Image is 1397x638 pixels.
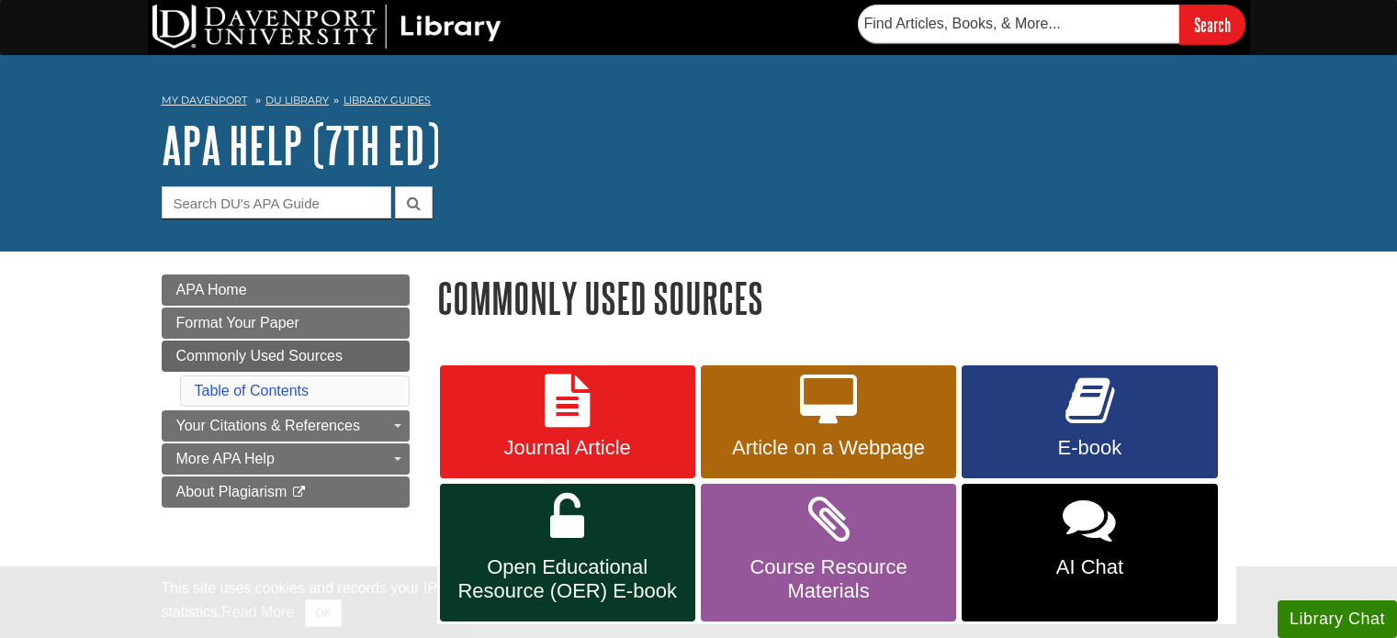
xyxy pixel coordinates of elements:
[162,274,410,306] a: APA Home
[162,577,1236,627] div: This site uses cookies and records your IP address for usage statistics. Additionally, we use Goo...
[291,487,307,498] i: This link opens in a new window
[344,94,431,106] a: Library Guides
[701,484,956,621] a: Course Resource Materials
[176,484,287,499] span: About Plagiarism
[162,308,410,339] a: Format Your Paper
[975,436,1203,460] span: E-book
[440,484,695,621] a: Open Educational Resource (OER) E-book
[701,365,956,479] a: Article on a Webpage
[454,436,682,460] span: Journal Article
[975,555,1203,579] span: AI Chat
[437,274,1236,321] h1: Commonly Used Sources
[176,315,299,330] span: Format Your Paper
[715,436,942,460] span: Article on a Webpage
[440,365,695,479] a: Journal Article
[162,88,1236,118] nav: breadcrumb
[162,117,440,173] a: APA Help (7th Ed)
[176,282,247,297] span: APA Home
[221,604,294,620] a: Read More
[715,555,942,603] span: Course Resource Materials
[162,274,410,508] div: Guide Page Menu
[162,341,410,372] a: Commonly Used Sources
[152,5,501,49] img: DU Library
[858,5,1179,43] input: Find Articles, Books, & More...
[162,476,410,508] a: About Plagiarism
[162,186,391,218] input: Search DU's APA Guide
[195,383,310,398] a: Table of Contents
[176,418,360,433] span: Your Citations & References
[454,555,682,603] span: Open Educational Resource (OER) E-book
[962,365,1217,479] a: E-book
[162,410,410,442] a: Your Citations & References
[265,94,329,106] a: DU Library
[858,5,1245,44] form: Searches DU Library's articles, books, and more
[305,599,341,627] button: Close
[1278,600,1397,638] button: Library Chat
[1179,5,1245,44] input: Search
[962,484,1217,621] a: AI Chat
[176,451,275,466] span: More APA Help
[176,348,343,364] span: Commonly Used Sources
[162,93,247,108] a: My Davenport
[162,443,410,475] a: More APA Help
